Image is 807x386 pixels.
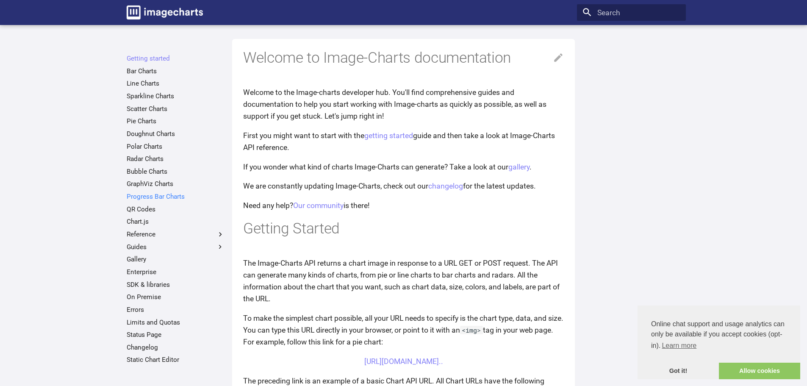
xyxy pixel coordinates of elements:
[127,54,225,63] a: Getting started
[127,343,225,352] a: Changelog
[243,48,564,68] h1: Welcome to Image-Charts documentation
[127,79,225,88] a: Line Charts
[127,155,225,163] a: Radar Charts
[243,257,564,305] p: The Image-Charts API returns a chart image in response to a URL GET or POST request. The API can ...
[127,330,225,339] a: Status Page
[127,142,225,151] a: Polar Charts
[127,293,225,301] a: On Premise
[127,92,225,100] a: Sparkline Charts
[127,105,225,113] a: Scatter Charts
[127,6,203,19] img: logo
[127,318,225,327] a: Limits and Quotas
[660,339,698,352] a: learn more about cookies
[719,363,800,380] a: allow cookies
[243,219,564,239] h1: Getting Started
[508,163,530,171] a: gallery
[243,312,564,348] p: To make the simplest chart possible, all your URL needs to specify is the chart type, data, and s...
[243,200,564,211] p: Need any help? is there!
[127,192,225,201] a: Progress Bar Charts
[651,319,787,352] span: Online chat support and usage analytics can only be available if you accept cookies (opt-in).
[127,67,225,75] a: Bar Charts
[127,180,225,188] a: GraphViz Charts
[638,305,800,379] div: cookieconsent
[428,182,463,190] a: changelog
[127,243,225,251] label: Guides
[243,130,564,153] p: First you might want to start with the guide and then take a look at Image-Charts API reference.
[127,305,225,314] a: Errors
[243,180,564,192] p: We are constantly updating Image-Charts, check out our for the latest updates.
[293,201,344,210] a: Our community
[243,86,564,122] p: Welcome to the Image-charts developer hub. You'll find comprehensive guides and documentation to ...
[123,2,207,23] a: Image-Charts documentation
[127,217,225,226] a: Chart.js
[364,131,413,140] a: getting started
[638,363,719,380] a: dismiss cookie message
[127,130,225,138] a: Doughnut Charts
[127,117,225,125] a: Pie Charts
[577,4,686,21] input: Search
[243,161,564,173] p: If you wonder what kind of charts Image-Charts can generate? Take a look at our .
[127,268,225,276] a: Enterprise
[364,357,443,366] a: [URL][DOMAIN_NAME]..
[127,230,225,239] label: Reference
[127,255,225,264] a: Gallery
[460,326,483,334] code: <img>
[127,355,225,364] a: Static Chart Editor
[127,167,225,176] a: Bubble Charts
[127,205,225,214] a: QR Codes
[127,280,225,289] a: SDK & libraries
